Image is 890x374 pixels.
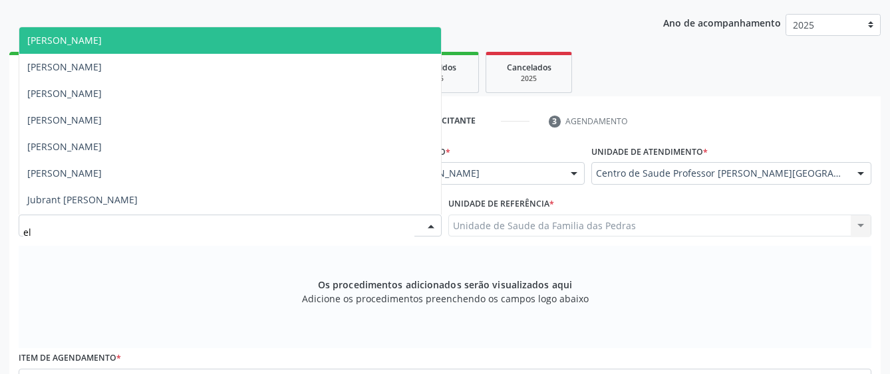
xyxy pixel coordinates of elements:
[496,74,562,84] div: 2025
[27,87,102,100] span: [PERSON_NAME]
[591,141,708,162] label: Unidade de atendimento
[19,348,121,369] label: Item de agendamento
[318,278,572,292] span: Os procedimentos adicionados serão visualizados aqui
[405,167,557,180] span: [PERSON_NAME]
[302,292,589,306] span: Adicione os procedimentos preenchendo os campos logo abaixo
[596,167,844,180] span: Centro de Saude Professor [PERSON_NAME][GEOGRAPHIC_DATA]
[27,114,102,126] span: [PERSON_NAME]
[663,14,781,31] p: Ano de acompanhamento
[507,62,551,73] span: Cancelados
[27,34,102,47] span: [PERSON_NAME]
[23,219,414,246] input: Médico solicitante
[27,140,102,153] span: [PERSON_NAME]
[27,60,102,73] span: [PERSON_NAME]
[448,194,554,215] label: Unidade de referência
[27,167,102,179] span: [PERSON_NAME]
[27,193,138,206] span: Jubrant [PERSON_NAME]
